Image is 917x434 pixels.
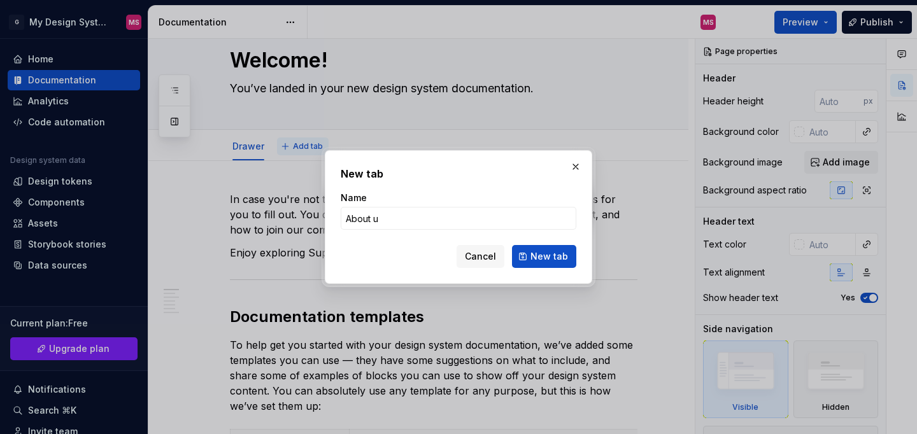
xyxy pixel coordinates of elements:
[465,250,496,263] span: Cancel
[341,192,367,204] label: Name
[530,250,568,263] span: New tab
[341,166,576,181] h2: New tab
[512,245,576,268] button: New tab
[457,245,504,268] button: Cancel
